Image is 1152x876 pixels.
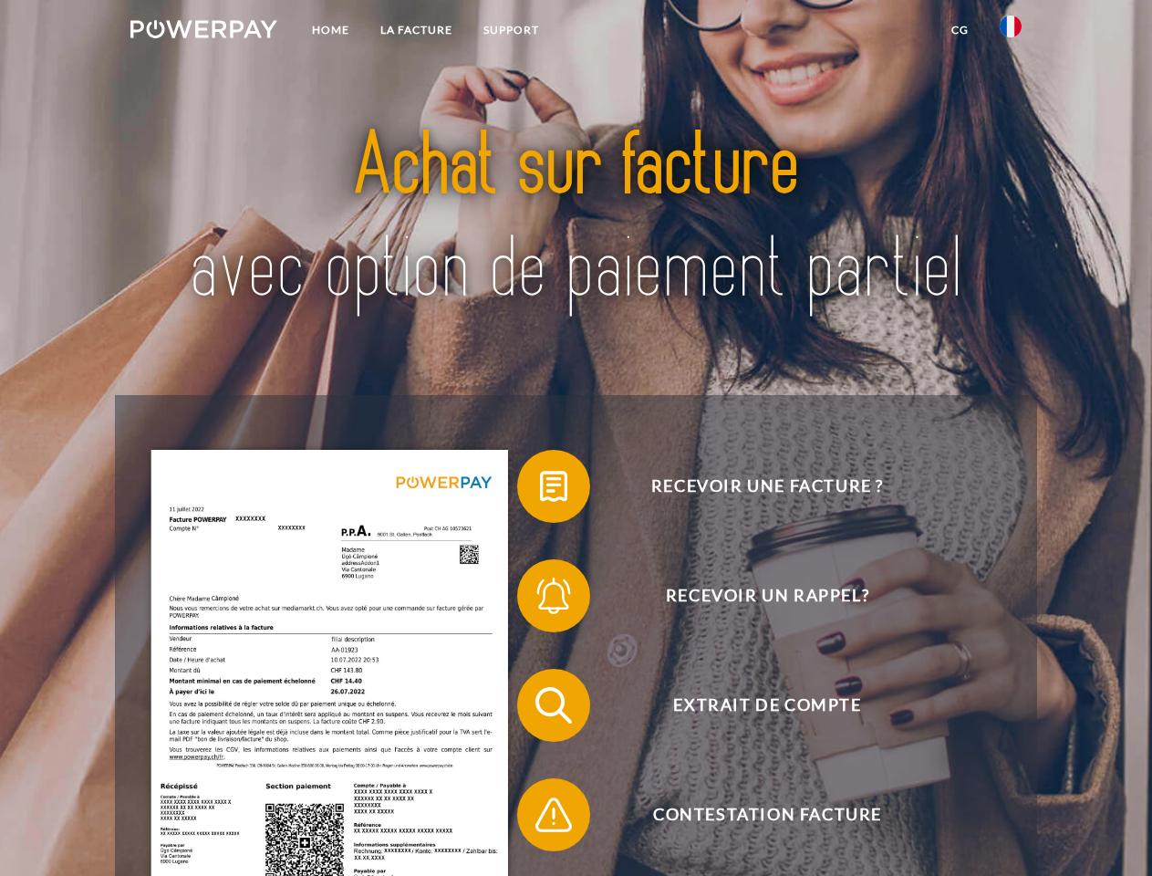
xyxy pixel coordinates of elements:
[296,14,365,47] a: Home
[517,669,991,742] button: Extrait de compte
[1000,16,1022,37] img: fr
[517,450,991,523] button: Recevoir une facture ?
[468,14,555,47] a: Support
[531,683,576,728] img: qb_search.svg
[517,778,991,851] button: Contestation Facture
[544,778,991,851] span: Contestation Facture
[544,559,991,632] span: Recevoir un rappel?
[544,669,991,742] span: Extrait de compte
[517,559,991,632] button: Recevoir un rappel?
[531,464,576,509] img: qb_bill.svg
[365,14,468,47] a: LA FACTURE
[174,88,978,349] img: title-powerpay_fr.svg
[544,450,991,523] span: Recevoir une facture ?
[936,14,984,47] a: CG
[531,792,576,838] img: qb_warning.svg
[130,20,277,38] img: logo-powerpay-white.svg
[531,573,576,619] img: qb_bell.svg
